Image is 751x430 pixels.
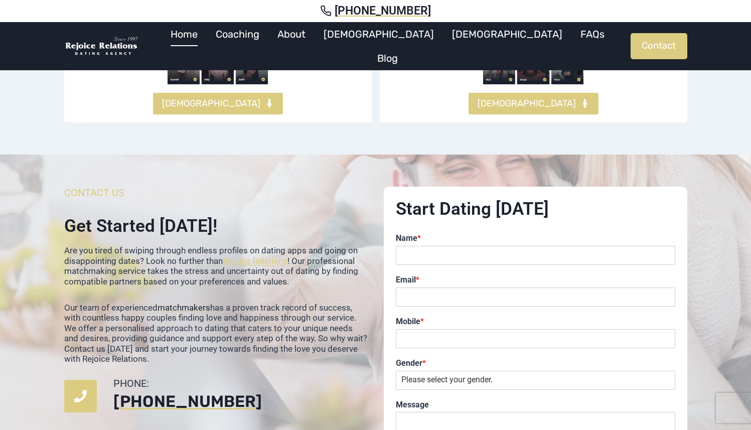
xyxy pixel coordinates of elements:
[162,96,260,111] span: [DEMOGRAPHIC_DATA]
[64,36,139,57] img: Rejoice Relations
[223,256,287,266] a: Rejoice Relations
[396,233,675,244] label: Name
[113,392,367,411] a: [PHONE_NUMBER]
[396,400,675,410] label: Message
[12,4,739,18] a: [PHONE_NUMBER]
[335,4,431,18] span: [PHONE_NUMBER]
[396,358,675,369] label: Gender
[268,22,315,46] a: About
[469,93,598,114] a: [DEMOGRAPHIC_DATA]
[64,216,368,237] h2: Get Started [DATE]!
[443,22,571,46] a: [DEMOGRAPHIC_DATA]
[153,93,283,114] a: [DEMOGRAPHIC_DATA]
[396,275,675,285] label: Email
[571,22,614,46] a: FAQs
[368,46,407,70] a: Blog
[315,22,443,46] a: [DEMOGRAPHIC_DATA]
[631,33,687,59] a: Contact
[158,303,210,313] a: matchmakers
[396,329,675,348] input: Mobile
[478,96,576,111] span: [DEMOGRAPHIC_DATA]
[64,245,368,286] p: Are you tired of swiping through endless profiles on dating apps and going on disappointing dates...
[64,187,368,199] h6: Contact Us
[207,22,268,46] a: Coaching
[144,22,631,70] nav: Primary
[396,199,675,220] h2: Start Dating [DATE]
[113,377,367,389] h6: Phone:
[396,317,675,327] label: Mobile
[162,22,207,46] a: Home
[64,303,368,364] p: Our team of experienced has a proven track record of success, with countless happy couples findin...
